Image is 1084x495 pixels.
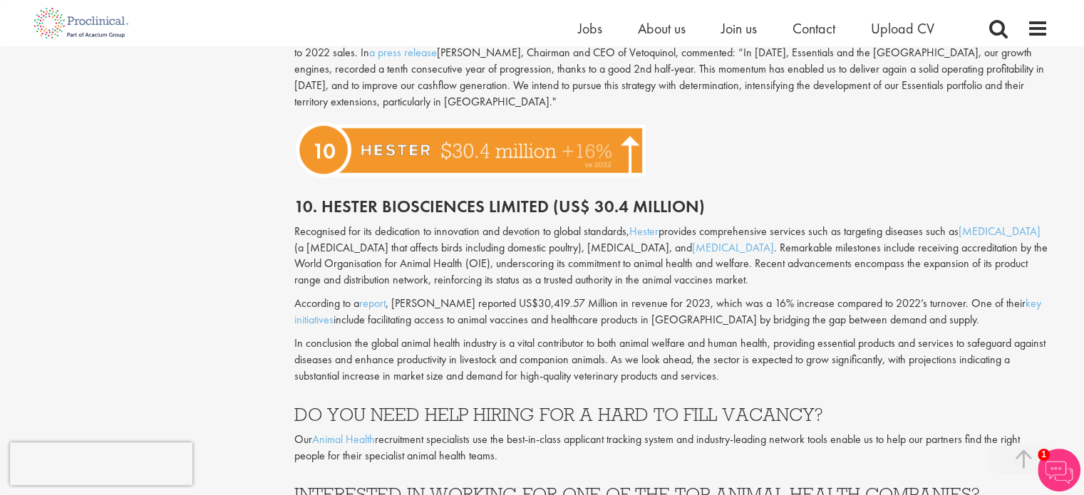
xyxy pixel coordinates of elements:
h2: 10. Hester Biosciences Limited (US$ 30.4 million) [294,197,1048,216]
a: Join us [721,19,757,38]
a: Contact [793,19,835,38]
p: According to a , [PERSON_NAME] reported US$30,419.57 Million in revenue for 2023, which was a 16%... [294,296,1048,328]
a: Upload CV [871,19,934,38]
img: Chatbot [1038,449,1080,491]
a: [MEDICAL_DATA] [959,224,1041,239]
a: report [359,296,386,311]
a: About us [638,19,686,38]
a: Jobs [578,19,602,38]
a: a press release [369,45,437,60]
p: Our recruitment specialists use the best-in-class applicant tracking system and industry-leading ... [294,432,1048,464]
a: Hester [629,224,659,239]
h3: DO YOU NEED HELP HIRING FOR A HARD TO FILL VACANCY? [294,405,1048,424]
a: key initiatives [294,296,1041,327]
iframe: reCAPTCHA [10,442,192,485]
a: [MEDICAL_DATA] [692,240,774,255]
span: 1 [1038,449,1050,461]
p: Vetoquinol's sales for 2023 stood at US$571 million, remaining stable at constant exchange rates ... [294,28,1048,110]
p: In conclusion the global animal health industry is a vital contributor to both animal welfare and... [294,335,1048,385]
a: Animal Health [312,432,375,447]
p: Recognised for its dedication to innovation and devotion to global standards, provides comprehens... [294,224,1048,288]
